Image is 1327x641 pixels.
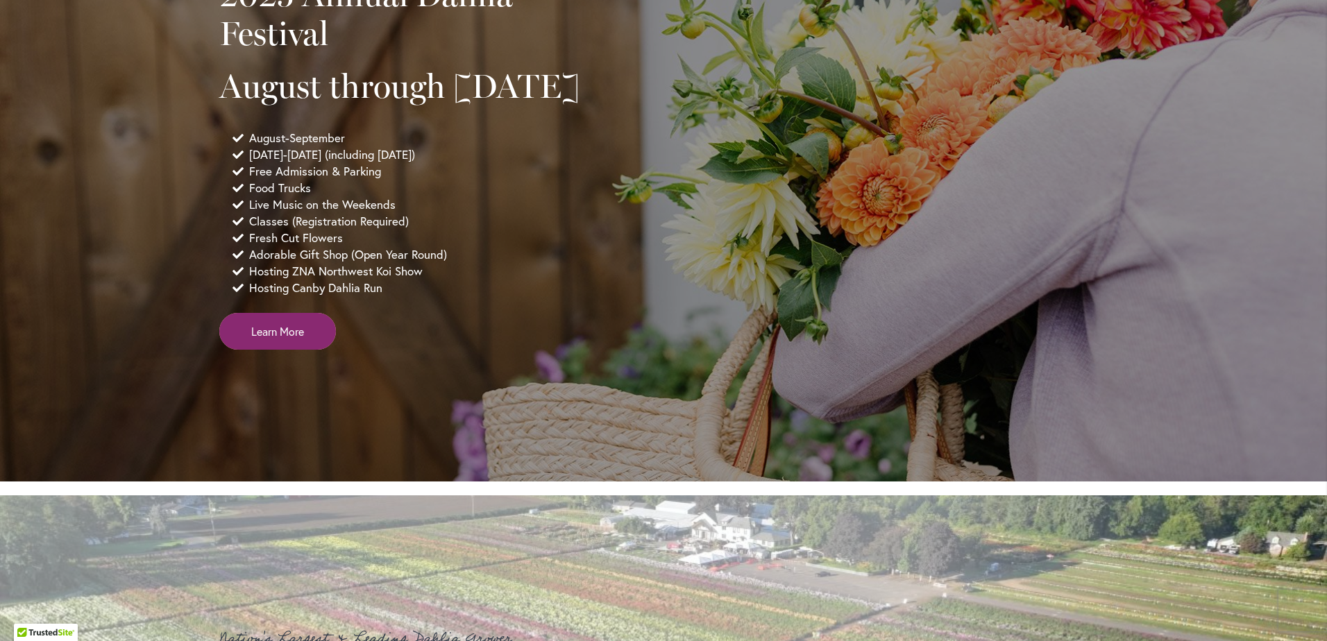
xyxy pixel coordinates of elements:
span: Live Music on the Weekends [249,196,396,213]
span: Hosting ZNA Northwest Koi Show [249,263,423,280]
span: [DATE]-[DATE] (including [DATE]) [249,146,415,163]
h2: August through [DATE] [219,67,601,105]
a: Learn More [219,313,336,350]
span: Learn More [251,323,304,339]
span: Hosting Canby Dahlia Run [249,280,382,296]
span: Food Trucks [249,180,311,196]
span: August-September [249,130,345,146]
span: Adorable Gift Shop (Open Year Round) [249,246,447,263]
span: Fresh Cut Flowers [249,230,343,246]
span: Classes (Registration Required) [249,213,409,230]
span: Free Admission & Parking [249,163,381,180]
